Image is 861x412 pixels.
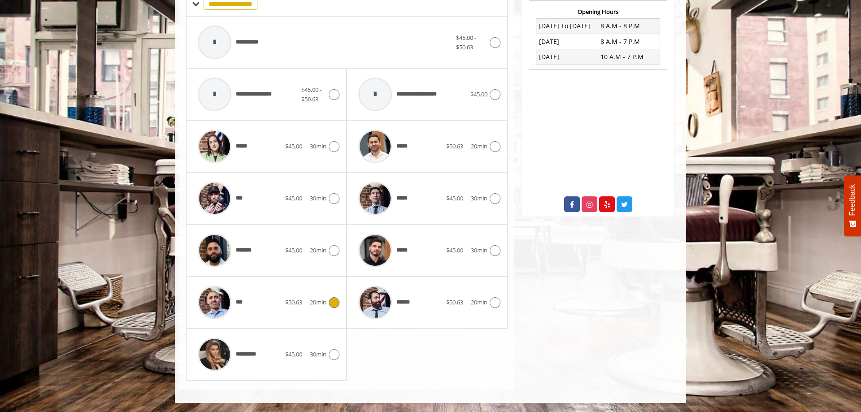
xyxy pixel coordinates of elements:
[465,246,469,254] span: |
[471,142,487,150] span: 20min
[310,298,326,306] span: 20min
[310,194,326,202] span: 30min
[285,350,302,358] span: $45.00
[304,298,308,306] span: |
[285,142,302,150] span: $45.00
[598,18,660,34] td: 8 A.M - 8 P.M
[465,194,469,202] span: |
[285,194,302,202] span: $45.00
[470,90,487,98] span: $45.00
[304,350,308,358] span: |
[446,142,463,150] span: $50.63
[471,246,487,254] span: 30min
[304,194,308,202] span: |
[310,142,326,150] span: 30min
[465,142,469,150] span: |
[536,18,598,34] td: [DATE] To [DATE]
[285,298,302,306] span: $50.63
[304,246,308,254] span: |
[301,86,322,103] span: $45.00 - $50.63
[465,298,469,306] span: |
[598,49,660,65] td: 10 A.M - 7 P.M
[536,34,598,49] td: [DATE]
[446,246,463,254] span: $45.00
[310,350,326,358] span: 30min
[844,175,861,236] button: Feedback - Show survey
[471,298,487,306] span: 20min
[471,194,487,202] span: 30min
[848,184,857,216] span: Feedback
[536,49,598,65] td: [DATE]
[529,9,667,15] h3: Opening Hours
[304,142,308,150] span: |
[446,194,463,202] span: $45.00
[310,246,326,254] span: 20min
[456,34,476,51] span: $45.00 - $50.63
[285,246,302,254] span: $45.00
[598,34,660,49] td: 8 A.M - 7 P.M
[446,298,463,306] span: $50.63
